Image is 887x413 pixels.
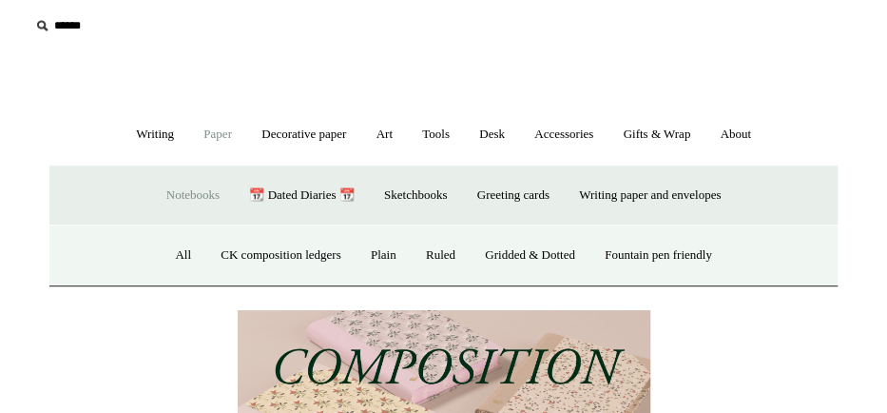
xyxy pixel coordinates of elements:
[162,230,204,281] a: All
[248,109,359,160] a: Decorative paper
[357,230,410,281] a: Plain
[153,170,233,221] a: Notebooks
[466,109,518,160] a: Desk
[464,170,563,221] a: Greeting cards
[123,109,187,160] a: Writing
[371,170,460,221] a: Sketchbooks
[207,230,354,281] a: CK composition ledgers
[190,109,245,160] a: Paper
[363,109,406,160] a: Art
[413,230,469,281] a: Ruled
[706,109,764,160] a: About
[409,109,463,160] a: Tools
[521,109,607,160] a: Accessories
[609,109,704,160] a: Gifts & Wrap
[236,170,367,221] a: 📆 Dated Diaries 📆
[591,230,725,281] a: Fountain pen friendly
[472,230,588,281] a: Gridded & Dotted
[566,170,734,221] a: Writing paper and envelopes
